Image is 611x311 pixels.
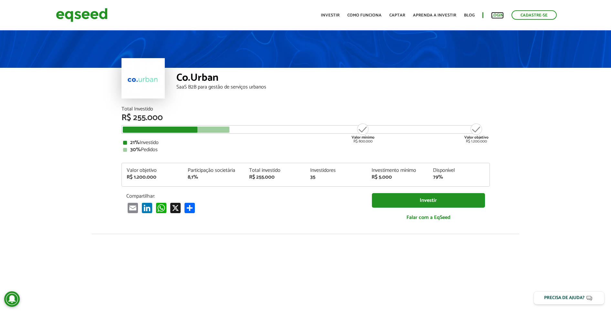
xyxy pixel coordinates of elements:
[176,85,490,90] div: SaaS B2B para gestão de serviços urbanos
[321,13,340,17] a: Investir
[372,175,423,180] div: R$ 5.000
[464,134,489,140] strong: Valor objetivo
[183,202,196,213] a: Compartilhar
[433,168,485,173] div: Disponível
[121,114,490,122] div: R$ 255.000
[123,147,488,152] div: Pedidos
[188,175,239,180] div: 8,1%
[372,193,485,208] a: Investir
[389,13,405,17] a: Captar
[188,168,239,173] div: Participação societária
[352,134,374,140] strong: Valor mínimo
[121,107,490,112] div: Total Investido
[372,211,485,224] a: Falar com a EqSeed
[249,175,301,180] div: R$ 255.000
[127,168,178,173] div: Valor objetivo
[351,123,375,143] div: R$ 800.000
[464,13,475,17] a: Blog
[126,193,362,199] p: Compartilhar:
[491,13,504,17] a: Login
[413,13,456,17] a: Aprenda a investir
[130,138,140,147] strong: 21%
[176,73,490,85] div: Co.Urban
[347,13,382,17] a: Como funciona
[433,175,485,180] div: 79%
[141,202,153,213] a: LinkedIn
[310,168,362,173] div: Investidores
[169,202,182,213] a: X
[511,10,557,20] a: Cadastre-se
[127,175,178,180] div: R$ 1.200.000
[130,145,141,154] strong: 30%
[249,168,301,173] div: Total investido
[372,168,423,173] div: Investimento mínimo
[123,140,488,145] div: Investido
[155,202,168,213] a: WhatsApp
[56,6,108,24] img: EqSeed
[126,202,139,213] a: Email
[464,123,489,143] div: R$ 1.200.000
[310,175,362,180] div: 35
